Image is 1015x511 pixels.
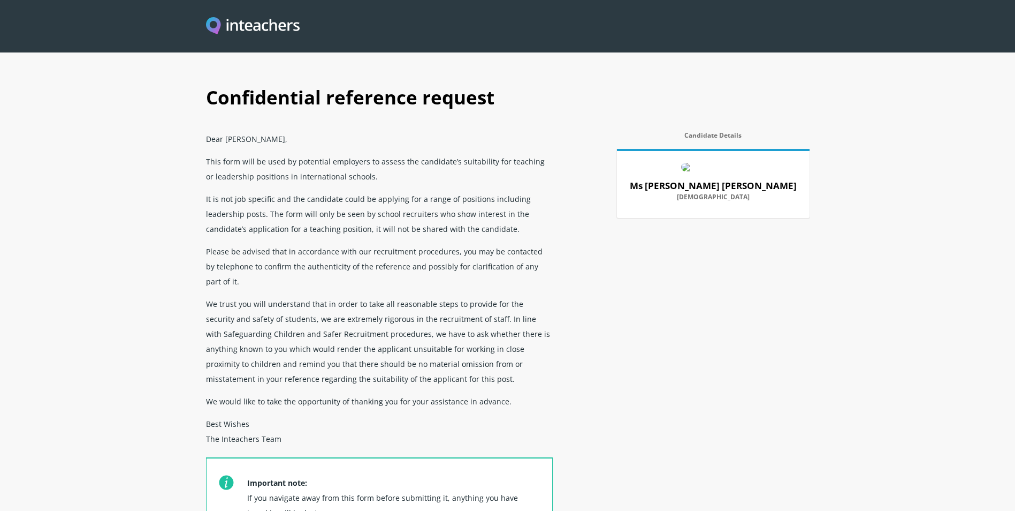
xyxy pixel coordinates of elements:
p: It is not job specific and the candidate could be applying for a range of positions including lea... [206,187,553,240]
strong: Important note: [247,478,307,488]
p: This form will be used by potential employers to assess the candidate’s suitability for teaching ... [206,150,553,187]
strong: Ms [PERSON_NAME] [PERSON_NAME] [630,179,797,192]
h1: Confidential reference request [206,75,810,127]
p: We would like to take the opportunity of thanking you for your assistance in advance. [206,390,553,412]
label: [DEMOGRAPHIC_DATA] [630,193,797,207]
p: Please be advised that in accordance with our recruitment procedures, you may be contacted by tel... [206,240,553,292]
p: Dear [PERSON_NAME], [206,127,553,150]
p: We trust you will understand that in order to take all reasonable steps to provide for the securi... [206,292,553,390]
label: Candidate Details [617,132,810,146]
a: Visit this site's homepage [206,17,300,36]
p: Best Wishes The Inteachers Team [206,412,553,457]
img: Inteachers [206,17,300,36]
img: 79839 [681,163,745,171]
